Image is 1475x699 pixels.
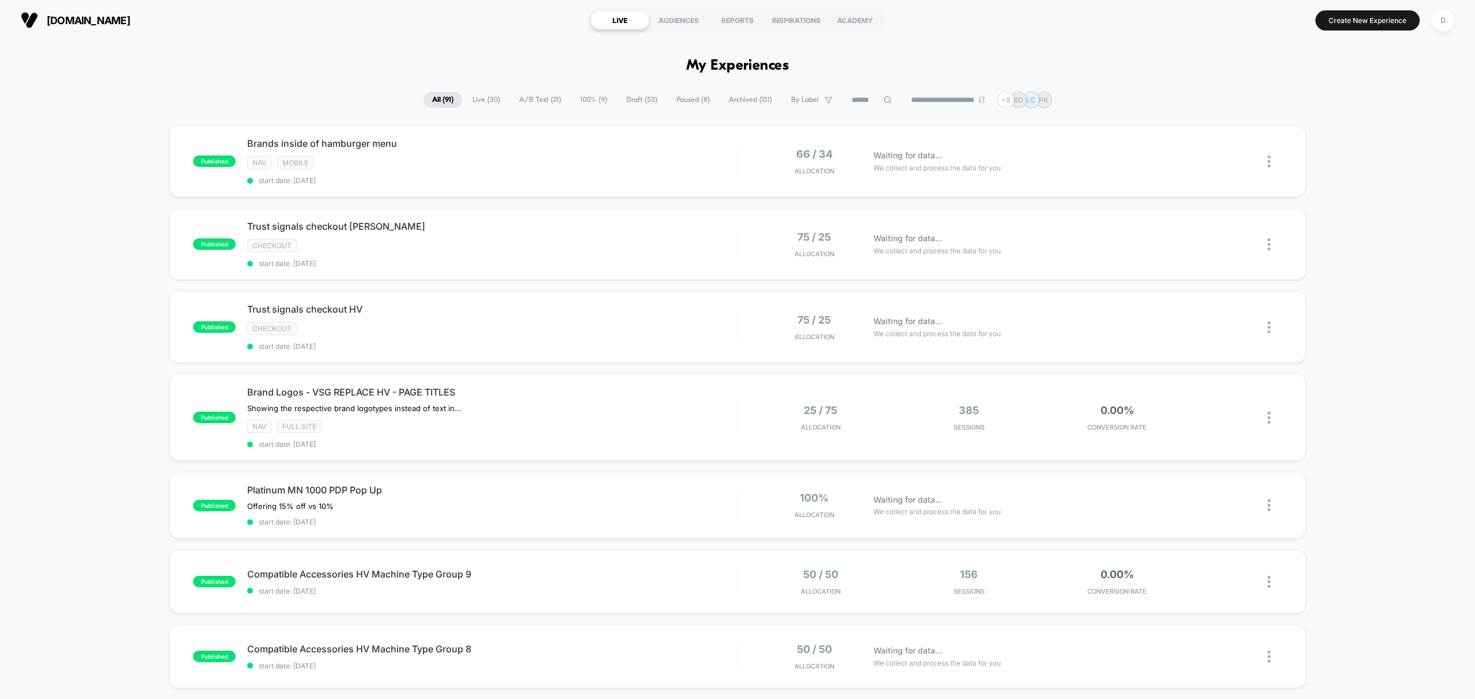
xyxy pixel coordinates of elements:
span: start date: [DATE] [247,518,737,526]
span: Trust signals checkout HV [247,303,737,315]
span: We collect and process the data for you [873,245,1001,256]
span: CONVERSION RATE [1046,587,1188,595]
span: Brand Logos - VSG REPLACE HV - PAGE TITLES [247,386,737,398]
span: We collect and process the data for you [873,506,1001,517]
span: Compatible Accessories HV Machine Type Group 8 [247,643,737,655]
span: We collect and process the data for you [873,162,1001,173]
span: start date: [DATE] [247,662,737,670]
span: Allocation [795,167,834,175]
span: [DOMAIN_NAME] [47,14,130,26]
p: LC [1026,96,1035,104]
span: Showing the respective brand logotypes instead of text in tabs [247,404,461,413]
span: Trust signals checkout [PERSON_NAME] [247,221,737,232]
span: published [193,412,236,423]
span: Waiting for data... [873,149,942,162]
span: start date: [DATE] [247,176,737,185]
img: close [1268,238,1270,250]
div: ACADEMY [826,11,884,29]
span: NAV [247,156,271,169]
span: 75 / 25 [797,314,831,326]
span: start date: [DATE] [247,259,737,268]
img: close [1268,576,1270,588]
img: Visually logo [21,12,38,29]
span: 25 / 75 [804,404,837,416]
span: By Label [791,96,819,104]
span: published [193,651,236,662]
span: 156 [960,568,978,580]
span: Live ( 30 ) [464,92,509,108]
span: Allocation [795,333,834,341]
img: close [1268,155,1270,168]
div: D [1432,9,1454,32]
span: CONVERSION RATE [1046,423,1188,431]
span: Waiting for data... [873,493,942,506]
span: We collect and process the data for you [873,658,1001,668]
span: 0.00% [1100,568,1134,580]
button: Create New Experience [1315,10,1420,31]
div: + 9 [997,92,1014,108]
span: Sessions [898,587,1040,595]
span: start date: [DATE] [247,440,737,449]
span: published [193,238,236,250]
span: A/B Test ( 21 ) [510,92,570,108]
span: 0.00% [1100,404,1134,416]
span: checkout [247,322,297,335]
span: 100% ( 9 ) [572,92,616,108]
span: Sessions [898,423,1040,431]
button: [DOMAIN_NAME] [17,11,134,29]
span: 100% [800,492,829,504]
span: We collect and process the data for you [873,328,1001,339]
img: close [1268,321,1270,333]
span: NAV [247,420,271,433]
span: 66 / 34 [796,148,833,160]
span: Platinum MN 1000 PDP Pop Up [247,484,737,496]
img: close [1268,412,1270,424]
p: BD [1013,96,1023,104]
span: published [193,321,236,333]
span: Waiting for data... [873,315,942,328]
span: Allocation [795,662,834,670]
span: Paused ( 8 ) [668,92,718,108]
span: Allocation [795,511,834,519]
span: Mobile [277,156,313,169]
span: Compatible Accessories HV Machine Type Group 9 [247,568,737,580]
span: 75 / 25 [797,231,831,243]
div: LIVE [591,11,649,29]
span: published [193,576,236,587]
img: close [1268,651,1270,663]
span: Allocation [801,587,841,595]
span: Waiting for data... [873,644,942,657]
span: Offering 15% off vs 10% [247,502,334,511]
h1: My Experiences [686,58,789,74]
div: INSPIRATIONS [767,11,826,29]
span: Brands inside of hamburger menu [247,138,737,149]
div: REPORTS [708,11,767,29]
span: Draft ( 53 ) [618,92,666,108]
span: published [193,500,236,511]
span: 50 / 50 [803,568,838,580]
img: end [978,96,985,103]
span: start date: [DATE] [247,342,737,351]
span: Archived ( 131 ) [720,92,781,108]
span: Allocation [795,250,834,258]
span: start date: [DATE] [247,587,737,595]
span: All ( 91 ) [423,92,462,108]
div: AUDIENCES [649,11,708,29]
img: close [1268,499,1270,511]
span: 385 [959,404,979,416]
span: checkout [247,239,297,252]
span: Waiting for data... [873,232,942,245]
p: PK [1039,96,1048,104]
span: 50 / 50 [797,643,832,655]
button: D [1428,9,1458,32]
span: Allocation [801,423,841,431]
span: published [193,155,236,167]
span: Full site [277,420,322,433]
